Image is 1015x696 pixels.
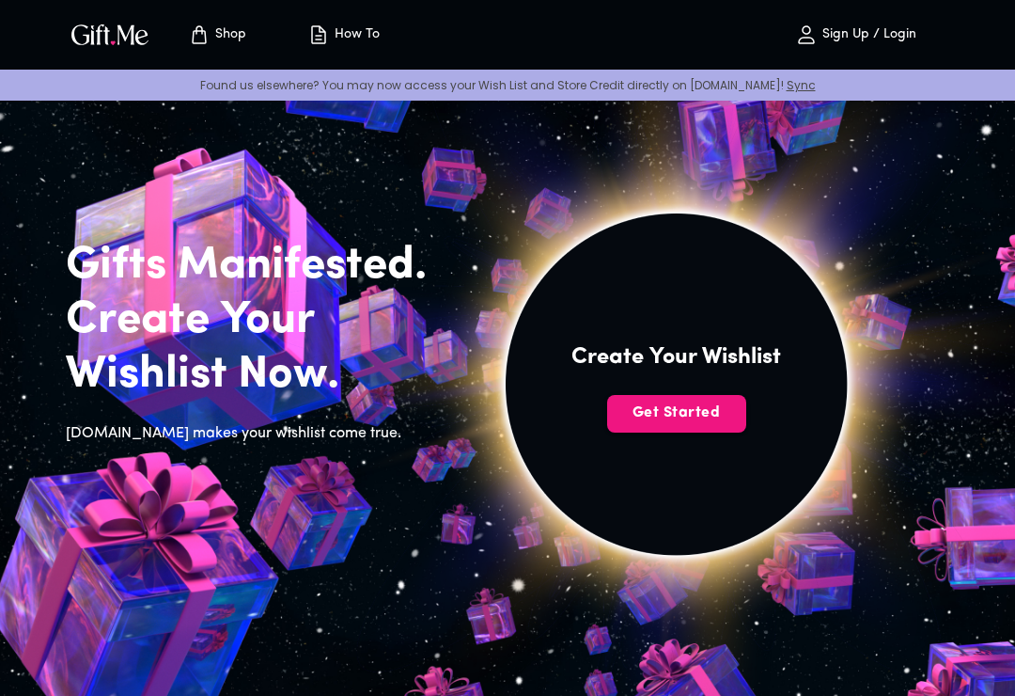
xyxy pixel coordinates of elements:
button: How To [291,5,395,65]
h6: [DOMAIN_NAME] makes your wishlist come true. [66,421,457,446]
span: Get Started [607,403,746,423]
a: Sync [787,77,816,93]
button: Get Started [607,395,746,433]
p: Found us elsewhere? You may now access your Wish List and Store Credit directly on [DOMAIN_NAME]! [15,77,1000,93]
button: GiftMe Logo [66,24,154,46]
p: How To [330,27,380,43]
h2: Create Your [66,293,457,348]
button: Store page [165,5,269,65]
img: how-to.svg [307,24,330,46]
h2: Wishlist Now. [66,348,457,403]
img: GiftMe Logo [68,21,152,48]
button: Sign Up / Login [761,5,949,65]
p: Shop [211,27,246,43]
h4: Create Your Wishlist [571,342,781,372]
p: Sign Up / Login [818,27,916,43]
h2: Gifts Manifested. [66,239,457,293]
